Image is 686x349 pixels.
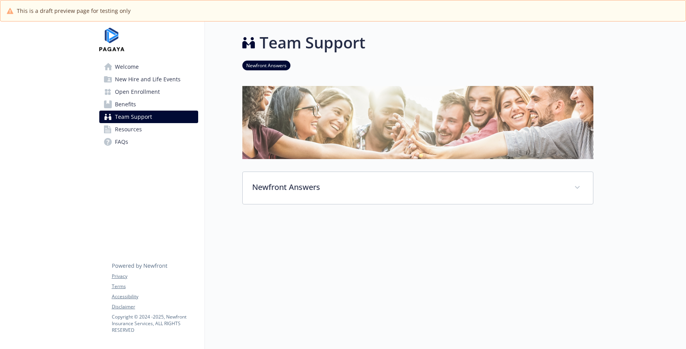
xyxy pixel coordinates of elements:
[99,111,198,123] a: Team Support
[112,273,198,280] a: Privacy
[112,303,198,310] a: Disclaimer
[99,73,198,86] a: New Hire and Life Events
[17,7,131,15] span: This is a draft preview page for testing only
[99,123,198,136] a: Resources
[112,313,198,333] p: Copyright © 2024 - 2025 , Newfront Insurance Services, ALL RIGHTS RESERVED
[260,31,365,54] h1: Team Support
[99,136,198,148] a: FAQs
[242,61,290,69] a: Newfront Answers
[115,123,142,136] span: Resources
[99,61,198,73] a: Welcome
[115,86,160,98] span: Open Enrollment
[242,86,593,159] img: team support page banner
[115,73,181,86] span: New Hire and Life Events
[115,61,139,73] span: Welcome
[115,111,152,123] span: Team Support
[243,172,593,204] div: Newfront Answers
[112,283,198,290] a: Terms
[252,181,565,193] p: Newfront Answers
[99,86,198,98] a: Open Enrollment
[115,98,136,111] span: Benefits
[112,293,198,300] a: Accessibility
[99,98,198,111] a: Benefits
[115,136,128,148] span: FAQs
